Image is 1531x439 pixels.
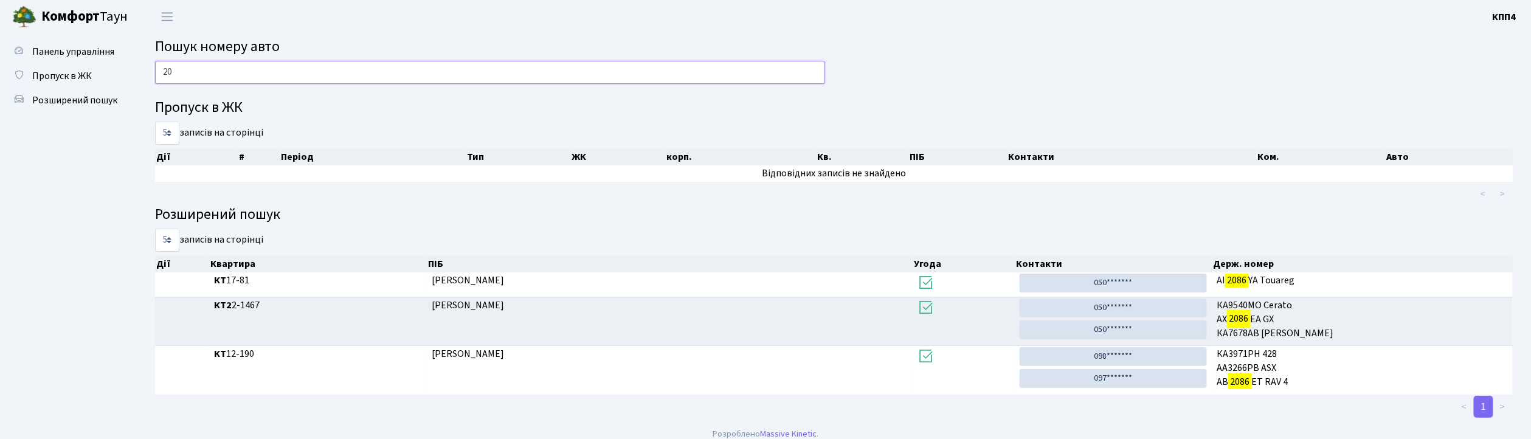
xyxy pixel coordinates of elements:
b: КТ [214,274,226,287]
span: Пошук номеру авто [155,36,280,57]
mark: 2086 [1228,373,1251,390]
th: Держ. номер [1212,255,1513,272]
mark: 2086 [1227,310,1250,327]
span: [PERSON_NAME] [432,347,504,361]
th: корп. [665,148,816,165]
a: Панель управління [6,40,128,64]
button: Переключити навігацію [152,7,182,27]
th: Угода [913,255,1015,272]
label: записів на сторінці [155,122,263,145]
span: [PERSON_NAME] [432,274,504,287]
h4: Розширений пошук [155,206,1513,224]
span: Панель управління [32,45,114,58]
b: КТ2 [214,299,232,312]
h4: Пропуск в ЖК [155,99,1513,117]
th: Контакти [1007,148,1257,165]
span: Розширений пошук [32,94,117,107]
th: Авто [1385,148,1513,165]
span: КА3971РН 428 AA3266PB ASX АВ ЕТ RAV 4 [1217,347,1508,389]
th: Кв. [816,148,908,165]
select: записів на сторінці [155,229,179,252]
b: Комфорт [41,7,100,26]
span: 17-81 [214,274,422,288]
th: ПІБ [908,148,1007,165]
select: записів на сторінці [155,122,179,145]
b: КТ [214,347,226,361]
input: Пошук [155,61,825,84]
a: Пропуск в ЖК [6,64,128,88]
span: 2-1467 [214,299,422,313]
th: ПІБ [427,255,913,272]
mark: 2086 [1225,272,1248,289]
th: Тип [466,148,570,165]
span: АІ YA Touareg [1217,274,1508,288]
label: записів на сторінці [155,229,263,252]
th: Період [280,148,466,165]
span: [PERSON_NAME] [432,299,504,312]
th: Контакти [1015,255,1212,272]
a: 1 [1474,396,1493,418]
td: Відповідних записів не знайдено [155,165,1513,182]
img: logo.png [12,5,36,29]
span: КА9540МО Cerato АХ ЕА GX КА7678АВ [PERSON_NAME] [1217,299,1508,340]
a: Розширений пошук [6,88,128,112]
th: Дії [155,148,238,165]
span: Пропуск в ЖК [32,69,92,83]
a: КПП4 [1493,10,1516,24]
th: ЖК [570,148,665,165]
span: Таун [41,7,128,27]
th: Квартира [209,255,427,272]
span: 12-190 [214,347,422,361]
th: Дії [155,255,209,272]
th: Ком. [1257,148,1386,165]
th: # [238,148,280,165]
